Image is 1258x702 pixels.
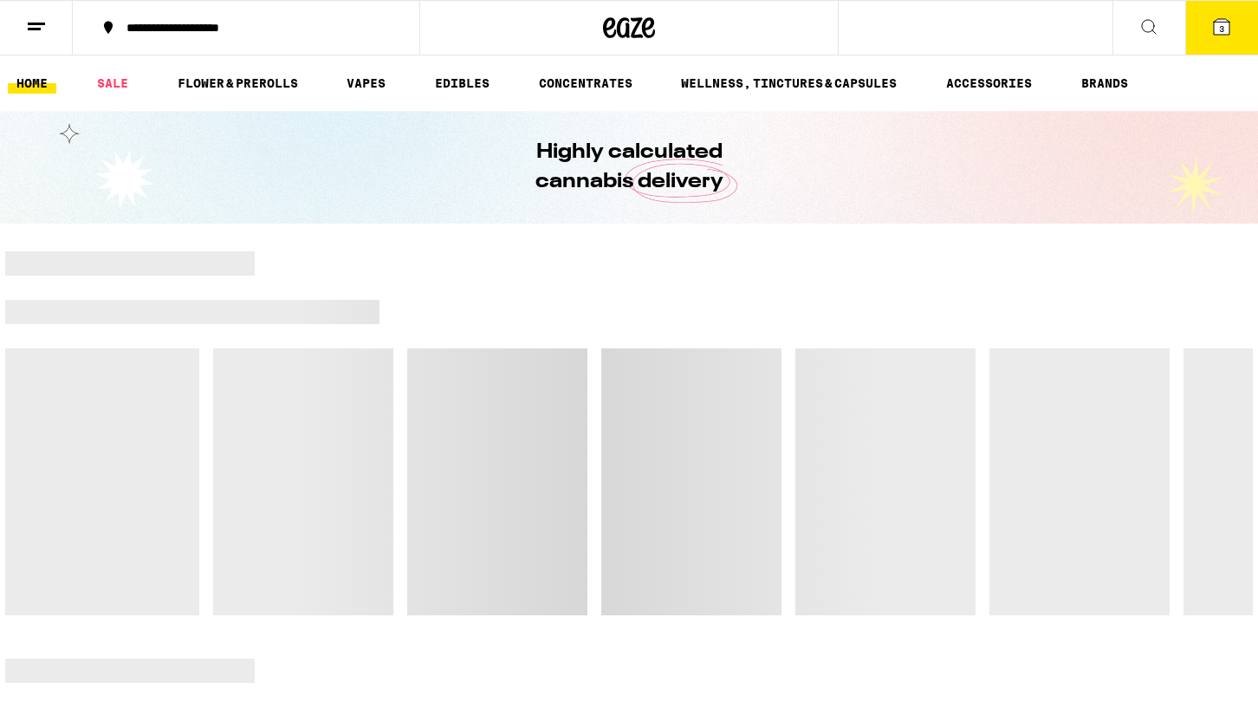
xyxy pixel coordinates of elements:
a: BRANDS [1073,73,1137,94]
a: EDIBLES [426,73,498,94]
a: WELLNESS, TINCTURES & CAPSULES [672,73,905,94]
button: 3 [1185,1,1258,55]
a: ACCESSORIES [937,73,1041,94]
span: 3 [1219,23,1224,34]
h1: Highly calculated cannabis delivery [486,138,772,197]
a: CONCENTRATES [530,73,641,94]
a: FLOWER & PREROLLS [169,73,307,94]
a: HOME [8,73,56,94]
a: VAPES [338,73,394,94]
a: SALE [88,73,137,94]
